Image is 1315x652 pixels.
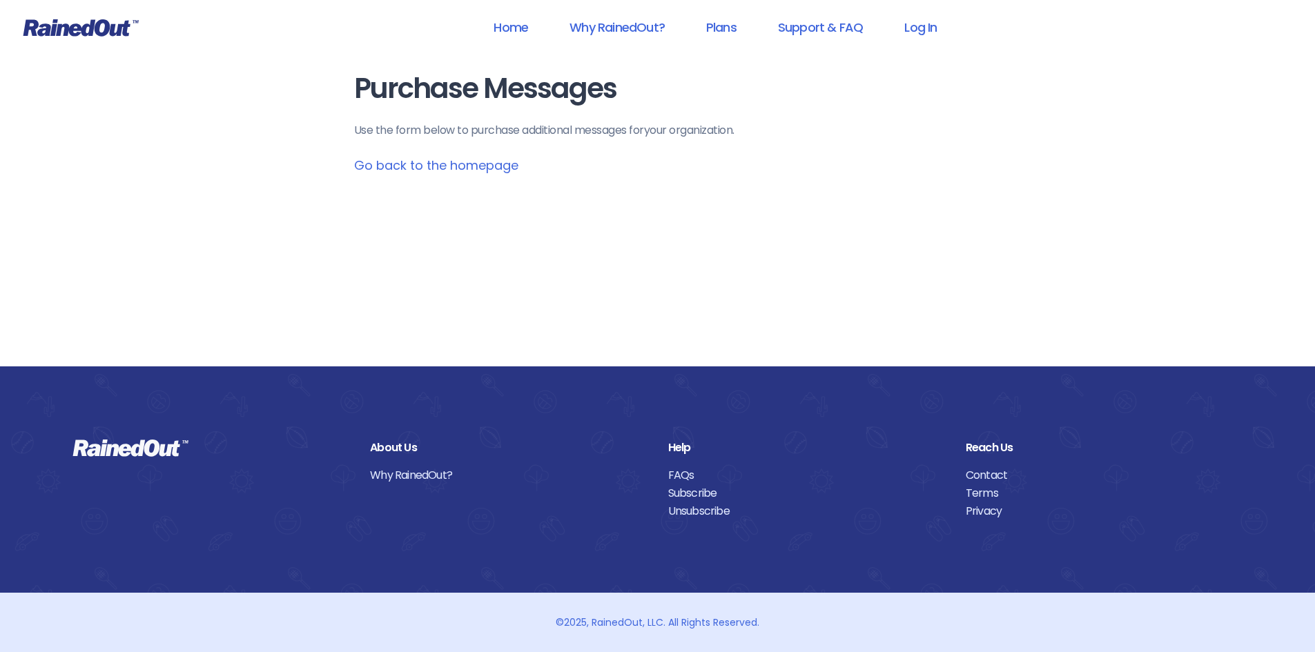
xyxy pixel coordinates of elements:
[688,12,754,43] a: Plans
[552,12,683,43] a: Why RainedOut?
[476,12,546,43] a: Home
[668,439,945,457] div: Help
[966,484,1243,502] a: Terms
[354,157,518,174] a: Go back to the homepage
[668,466,945,484] a: FAQs
[354,73,962,104] h1: Purchase Messages
[370,466,647,484] a: Why RainedOut?
[886,12,955,43] a: Log In
[668,502,945,520] a: Unsubscribe
[668,484,945,502] a: Subscribe
[966,466,1243,484] a: Contact
[354,122,962,139] p: Use the form below to purchase additional messages for your organization .
[966,439,1243,457] div: Reach Us
[966,502,1243,520] a: Privacy
[760,12,881,43] a: Support & FAQ
[370,439,647,457] div: About Us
